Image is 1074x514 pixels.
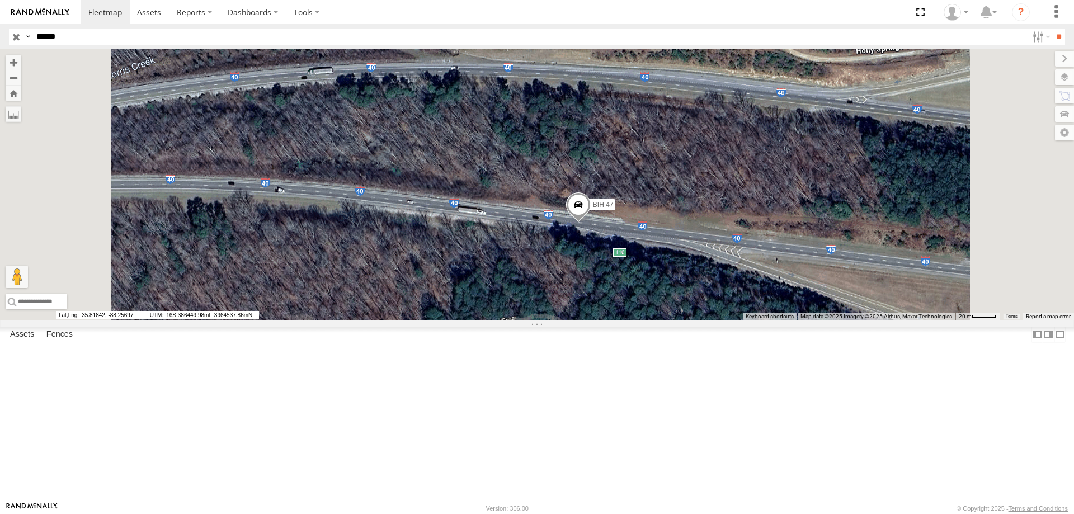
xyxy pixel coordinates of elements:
[6,55,21,70] button: Zoom in
[486,505,529,512] div: Version: 306.00
[955,313,1000,320] button: Map Scale: 20 m per 41 pixels
[56,311,145,319] span: 35.81842, -88.25697
[6,86,21,101] button: Zoom Home
[593,201,614,209] span: BIH 47
[6,266,28,288] button: Drag Pegman onto the map to open Street View
[1031,327,1043,343] label: Dock Summary Table to the Left
[6,70,21,86] button: Zoom out
[1043,327,1054,343] label: Dock Summary Table to the Right
[940,4,972,21] div: Nele .
[1054,327,1066,343] label: Hide Summary Table
[746,313,794,320] button: Keyboard shortcuts
[1055,125,1074,140] label: Map Settings
[1026,313,1071,319] a: Report a map error
[147,311,259,319] span: 16S 386449.98mE 3964537.86mN
[959,313,972,319] span: 20 m
[6,503,58,514] a: Visit our Website
[1006,314,1018,319] a: Terms (opens in new tab)
[4,327,40,342] label: Assets
[1012,3,1030,21] i: ?
[957,505,1068,512] div: © Copyright 2025 -
[6,106,21,122] label: Measure
[41,327,78,342] label: Fences
[23,29,32,45] label: Search Query
[800,313,952,319] span: Map data ©2025 Imagery ©2025 Airbus, Maxar Technologies
[1009,505,1068,512] a: Terms and Conditions
[11,8,69,16] img: rand-logo.svg
[1028,29,1052,45] label: Search Filter Options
